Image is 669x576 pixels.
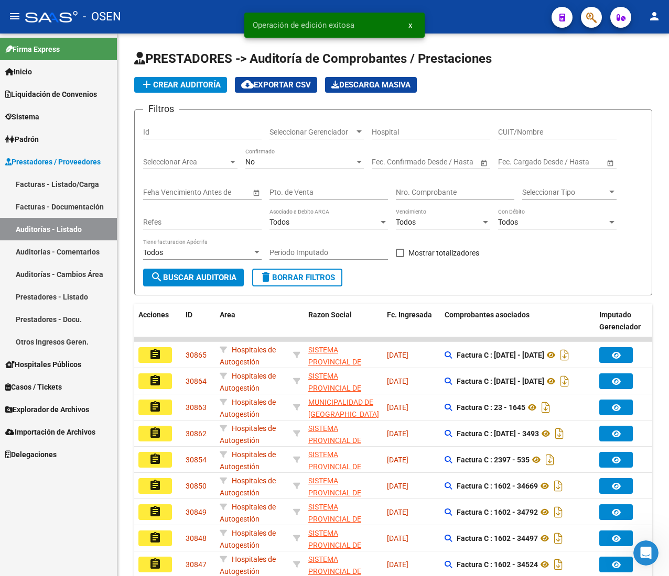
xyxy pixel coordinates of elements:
[387,351,408,359] span: [DATE]
[595,304,653,350] datatable-header-cell: Imputado Gerenciador
[220,424,276,445] span: Hospitales de Autogestión
[308,501,379,523] div: - 30691822849
[220,477,276,497] span: Hospitales de Autogestión
[308,344,379,366] div: - 30691822849
[5,43,60,55] span: Firma Express
[186,456,207,464] span: 30854
[134,51,492,66] span: PRESTADORES -> Auditoría de Comprobantes / Prestaciones
[134,77,227,93] button: Crear Auditoría
[269,218,289,226] span: Todos
[220,555,276,575] span: Hospitales de Autogestión
[383,304,440,350] datatable-header-cell: Fc. Ingresada
[605,157,616,168] button: Open calendar
[408,20,412,30] span: x
[245,158,255,166] span: No
[308,450,361,483] span: SISTEMA PROVINCIAL DE SALUD
[308,475,379,497] div: - 30691822849
[325,77,417,93] button: Descarga Masiva
[186,403,207,412] span: 30863
[181,304,215,350] datatable-header-cell: ID
[149,558,161,570] mat-icon: assignment
[186,429,207,438] span: 30862
[558,347,571,363] i: Descargar documento
[186,534,207,542] span: 30848
[220,311,235,319] span: Area
[143,248,163,257] span: Todos
[308,553,379,575] div: - 30691822849
[252,269,342,286] button: Borrar Filtros
[457,456,530,464] strong: Factura C : 2397 - 535
[457,482,538,490] strong: Factura C : 1602 - 34669
[522,188,607,197] span: Seleccionar Tipo
[457,377,544,385] strong: Factura C : [DATE] - [DATE]
[220,529,276,549] span: Hospitales de Autogestión
[186,377,207,385] span: 30864
[186,482,207,490] span: 30850
[241,80,311,90] span: Exportar CSV
[251,187,262,198] button: Open calendar
[150,273,236,282] span: Buscar Auditoria
[260,273,335,282] span: Borrar Filtros
[253,20,354,30] span: Operación de edición exitosa
[83,5,121,28] span: - OSEN
[558,373,571,390] i: Descargar documento
[141,78,153,91] mat-icon: add
[141,80,221,90] span: Crear Auditoría
[387,508,408,516] span: [DATE]
[498,218,518,226] span: Todos
[539,399,553,416] i: Descargar documento
[5,66,32,77] span: Inicio
[408,247,479,259] span: Mostrar totalizadores
[308,449,379,471] div: - 30691822849
[5,134,39,145] span: Padrón
[5,88,97,100] span: Liquidación de Convenios
[599,311,641,331] span: Imputado Gerenciador
[5,381,62,393] span: Casos / Tickets
[149,505,161,518] mat-icon: assignment
[143,102,179,116] h3: Filtros
[387,377,408,385] span: [DATE]
[186,508,207,516] span: 30849
[149,374,161,387] mat-icon: assignment
[633,540,659,566] iframe: Intercom live chat
[308,424,361,457] span: SISTEMA PROVINCIAL DE SALUD
[372,158,410,167] input: Fecha inicio
[331,80,411,90] span: Descarga Masiva
[308,529,361,561] span: SISTEMA PROVINCIAL DE SALUD
[215,304,289,350] datatable-header-cell: Area
[478,157,489,168] button: Open calendar
[308,372,361,404] span: SISTEMA PROVINCIAL DE SALUD
[260,271,272,283] mat-icon: delete
[5,111,39,123] span: Sistema
[143,158,228,167] span: Seleccionar Area
[304,304,383,350] datatable-header-cell: Razon Social
[220,346,276,366] span: Hospitales de Autogestión
[387,311,432,319] span: Fc. Ingresada
[150,271,163,283] mat-icon: search
[308,370,379,392] div: - 30691822849
[419,158,470,167] input: Fecha fin
[440,304,595,350] datatable-header-cell: Comprobantes asociados
[308,527,379,549] div: - 30691822849
[387,482,408,490] span: [DATE]
[457,508,538,516] strong: Factura C : 1602 - 34792
[149,427,161,439] mat-icon: assignment
[387,403,408,412] span: [DATE]
[220,398,276,418] span: Hospitales de Autogestión
[457,403,525,412] strong: Factura C : 23 - 1645
[325,77,417,93] app-download-masive: Descarga masiva de comprobantes (adjuntos)
[308,398,379,418] span: MUNICIPALIDAD DE [GEOGRAPHIC_DATA]
[308,311,352,319] span: Razon Social
[545,158,597,167] input: Fecha fin
[543,451,557,468] i: Descargar documento
[5,359,81,370] span: Hospitales Públicos
[457,560,538,569] strong: Factura C : 1602 - 34524
[457,351,544,359] strong: Factura C : [DATE] - [DATE]
[396,218,416,226] span: Todos
[186,351,207,359] span: 30865
[220,503,276,523] span: Hospitales de Autogestión
[308,423,379,445] div: - 30691822849
[498,158,536,167] input: Fecha inicio
[143,269,244,286] button: Buscar Auditoria
[552,556,565,573] i: Descargar documento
